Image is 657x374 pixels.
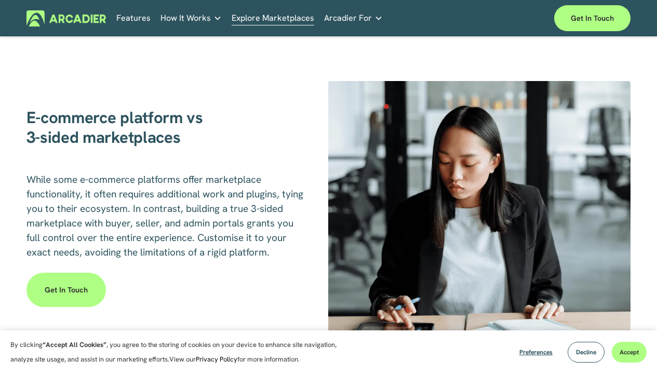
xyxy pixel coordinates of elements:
strong: E-commerce platform vs 3-sided marketplaces [26,107,203,148]
span: Preferences [519,348,553,356]
strong: “Accept All Cookies” [43,340,106,349]
a: Get in touch [554,5,631,31]
span: While some e-commerce platforms offer marketplace functionality, it often requires additional wor... [26,173,306,259]
span: Arcadier For [324,11,372,25]
p: By clicking , you agree to the storing of cookies on your device to enhance site navigation, anal... [10,338,348,367]
a: Features [116,10,151,26]
iframe: Chat Widget [605,324,657,374]
a: Get in touch [26,273,106,307]
img: Arcadier [26,10,106,26]
a: folder dropdown [324,10,383,26]
button: Preferences [512,342,560,363]
button: Decline [568,342,605,363]
a: Privacy Policy [196,355,237,364]
span: How It Works [160,11,211,25]
a: Explore Marketplaces [232,10,314,26]
span: Decline [576,348,596,356]
a: folder dropdown [160,10,222,26]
